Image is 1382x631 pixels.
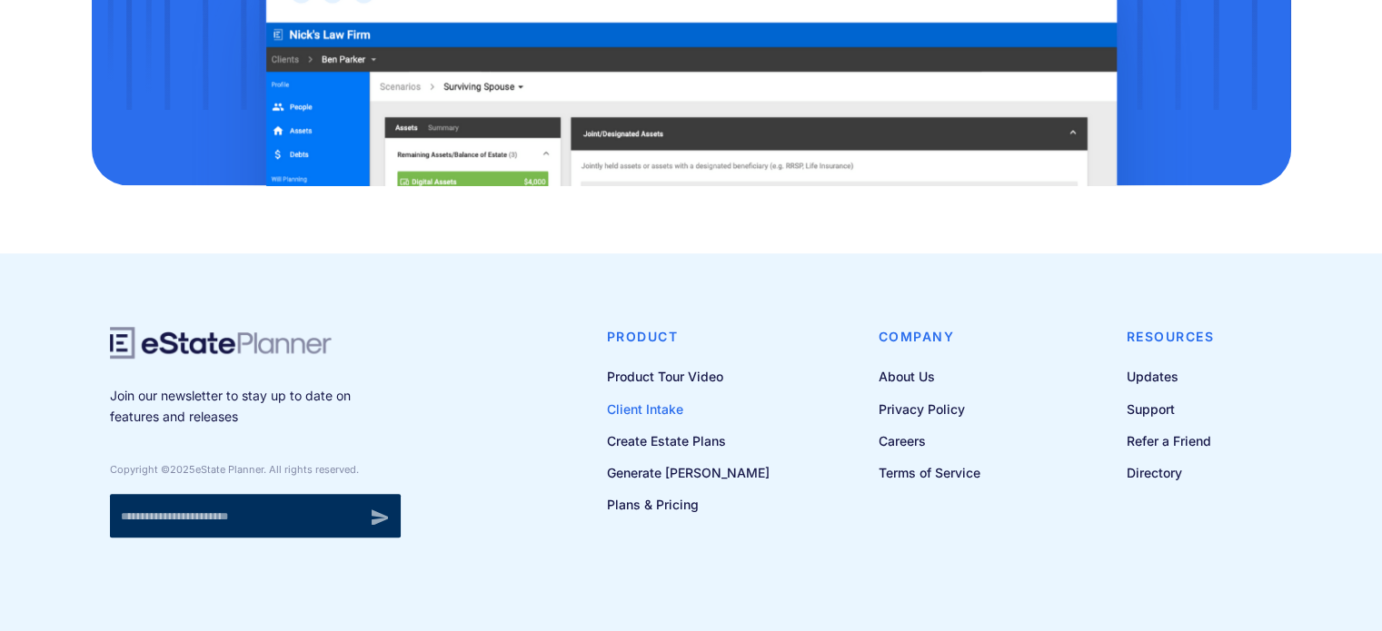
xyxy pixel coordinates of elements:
[879,327,980,347] h4: Company
[607,398,770,420] a: Client Intake
[879,461,980,484] a: Terms of Service
[879,365,980,388] a: About Us
[1127,429,1215,452] a: Refer a Friend
[1127,327,1215,347] h4: Resources
[110,494,401,537] form: Newsletter signup
[1127,398,1215,420] a: Support
[110,463,401,476] div: Copyright © eState Planner. All rights reserved.
[1127,365,1215,388] a: Updates
[1127,461,1215,484] a: Directory
[879,398,980,420] a: Privacy Policy
[879,429,980,452] a: Careers
[607,493,770,516] a: Plans & Pricing
[170,463,195,476] span: 2025
[607,461,770,484] a: Generate [PERSON_NAME]
[110,386,401,427] p: Join our newsletter to stay up to date on features and releases
[607,365,770,388] a: Product Tour Video
[607,327,770,347] h4: Product
[607,429,770,452] a: Create Estate Plans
